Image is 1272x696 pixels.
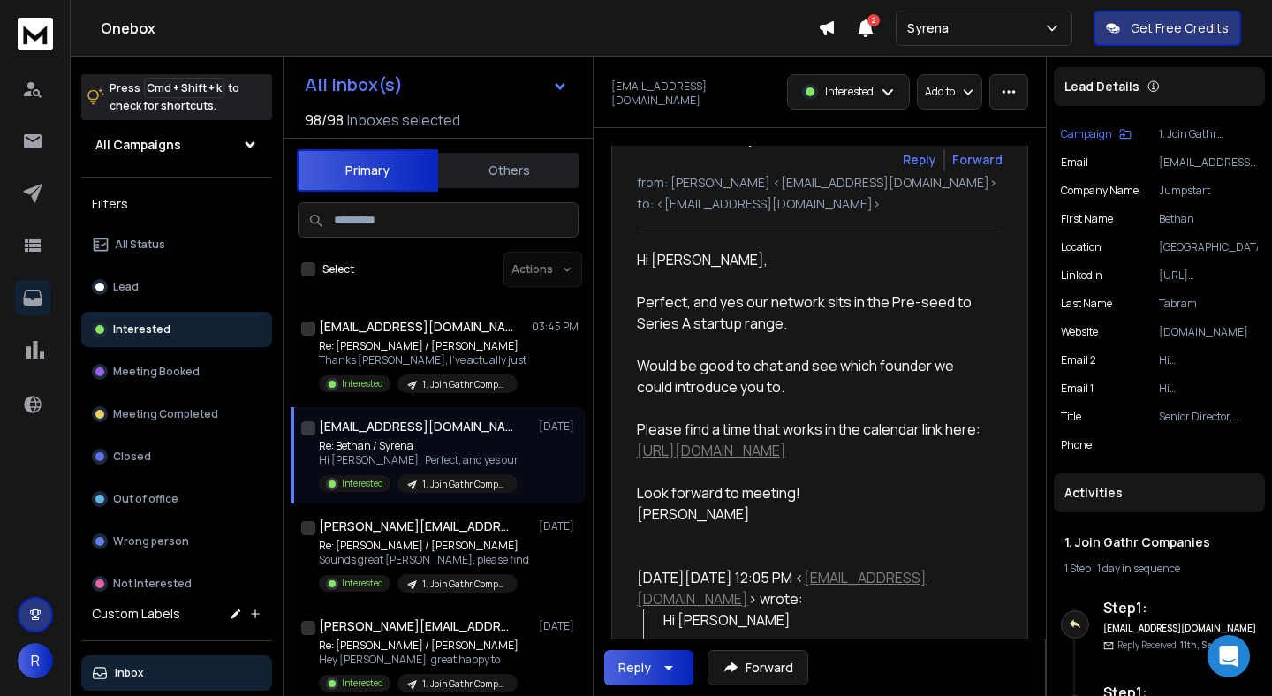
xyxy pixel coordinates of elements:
[1180,639,1221,651] span: 11th, Sept
[319,617,513,635] h1: [PERSON_NAME][EMAIL_ADDRESS][PERSON_NAME][DOMAIN_NAME]
[825,85,874,99] p: Interested
[319,453,519,467] p: Hi [PERSON_NAME], Perfect, and yes our
[1159,297,1258,311] p: Tabram
[92,605,180,623] h3: Custom Labels
[952,151,1003,169] div: Forward
[1061,297,1112,311] p: Last Name
[1061,325,1098,339] p: website
[1159,127,1258,141] p: 1. Join Gathr Companies
[81,354,272,390] button: Meeting Booked
[708,650,808,685] button: Forward
[1061,353,1096,367] p: Email 2
[95,136,181,154] h1: All Campaigns
[1061,410,1081,424] p: title
[611,79,776,108] p: [EMAIL_ADDRESS][DOMAIN_NAME]
[637,441,786,460] a: [URL][DOMAIN_NAME]
[637,355,988,397] div: Would be good to chat and see which founder we could introduce you to.
[1159,212,1258,226] p: Bethan
[113,407,218,421] p: Meeting Completed
[1159,240,1258,254] p: [GEOGRAPHIC_DATA]
[319,439,519,453] p: Re: Bethan / Syrena
[297,149,438,192] button: Primary
[1103,597,1258,618] h6: Step 1 :
[101,18,818,39] h1: Onebox
[1064,562,1254,576] div: |
[903,151,936,169] button: Reply
[319,318,513,336] h1: [EMAIL_ADDRESS][DOMAIN_NAME]
[319,639,519,653] p: Re: [PERSON_NAME] / [PERSON_NAME]
[115,238,165,252] p: All Status
[1061,269,1102,283] p: linkedin
[1159,353,1258,367] p: Hi [PERSON_NAME], Just checking in to see if you’d like me to share the link to our revenue calcu...
[637,482,988,503] div: Look forward to meeting!
[81,192,272,216] h3: Filters
[422,478,507,491] p: 1. Join Gathr Companies
[1159,382,1258,396] p: Hi [PERSON_NAME], I saw you're working with startups at Jumpstart UK, and if you’re looking to on...
[319,539,529,553] p: Re: [PERSON_NAME] / [PERSON_NAME]
[1159,269,1258,283] p: [URL][DOMAIN_NAME]
[1159,184,1258,198] p: Jumpstart
[1159,155,1258,170] p: [EMAIL_ADDRESS][DOMAIN_NAME]
[113,280,139,294] p: Lead
[438,151,579,190] button: Others
[18,18,53,50] img: logo
[637,419,988,440] div: Please find a time that works in the calendar link here:
[422,677,507,691] p: 1. Join Gathr Companies
[637,174,1003,192] p: from: [PERSON_NAME] <[EMAIL_ADDRESS][DOMAIN_NAME]>
[1159,325,1258,339] p: [DOMAIN_NAME]
[1061,240,1102,254] p: location
[925,85,955,99] p: Add to
[113,492,178,506] p: Out of office
[1064,78,1139,95] p: Lead Details
[1064,561,1091,576] span: 1 Step
[1131,19,1229,37] p: Get Free Credits
[110,79,239,115] p: Press to check for shortcuts.
[422,378,507,391] p: 1. Join Gathr Companies
[319,653,519,667] p: Hey [PERSON_NAME], great happy to
[81,227,272,262] button: All Status
[637,567,988,609] div: [DATE][DATE] 12:05 PM < > wrote:
[539,519,579,533] p: [DATE]
[81,397,272,432] button: Meeting Completed
[1117,639,1221,652] p: Reply Received
[305,110,344,131] span: 98 / 98
[342,377,383,390] p: Interested
[1061,212,1113,226] p: First Name
[1061,382,1094,396] p: Email 1
[81,524,272,559] button: Wrong person
[113,577,192,591] p: Not Interested
[115,666,144,680] p: Inbox
[342,477,383,490] p: Interested
[618,659,651,677] div: Reply
[637,291,988,334] div: Perfect, and yes our network sits in the Pre-seed to Series A startup range.
[604,650,693,685] button: Reply
[322,262,354,276] label: Select
[1061,155,1088,170] p: Email
[1094,11,1241,46] button: Get Free Credits
[113,450,151,464] p: Closed
[532,320,579,334] p: 03:45 PM
[144,78,224,98] span: Cmd + Shift + k
[422,578,507,591] p: 1. Join Gathr Companies
[539,619,579,633] p: [DATE]
[1061,127,1112,141] p: Campaign
[81,312,272,347] button: Interested
[1061,438,1092,452] p: Phone
[1061,184,1139,198] p: Company Name
[319,518,513,535] h1: [PERSON_NAME][EMAIL_ADDRESS][PERSON_NAME][DOMAIN_NAME]
[81,127,272,163] button: All Campaigns
[305,76,403,94] h1: All Inbox(s)
[81,566,272,601] button: Not Interested
[342,577,383,590] p: Interested
[18,643,53,678] button: R
[637,503,988,525] div: [PERSON_NAME]
[113,365,200,379] p: Meeting Booked
[113,534,189,548] p: Wrong person
[907,19,956,37] p: Syrena
[81,269,272,305] button: Lead
[867,14,880,26] span: 2
[1054,473,1265,512] div: Activities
